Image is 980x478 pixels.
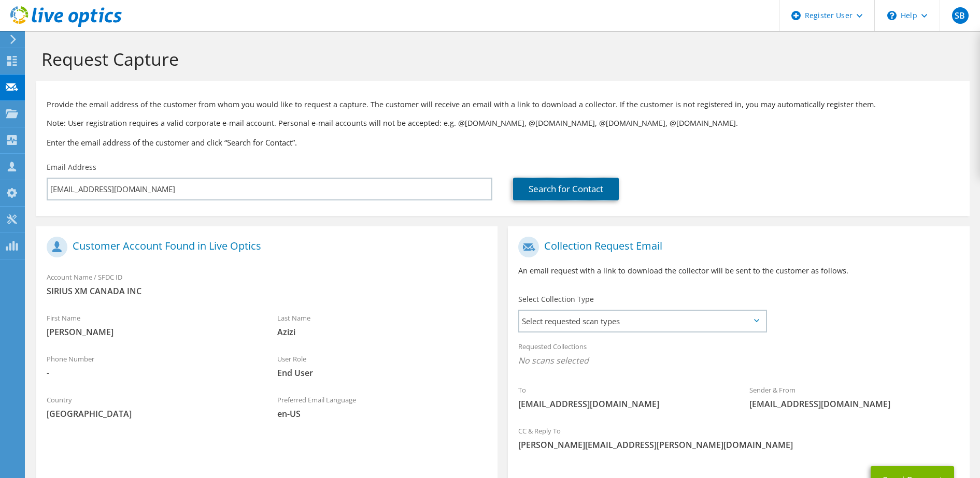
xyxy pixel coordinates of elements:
[749,398,959,410] span: [EMAIL_ADDRESS][DOMAIN_NAME]
[36,348,267,384] div: Phone Number
[518,265,959,277] p: An email request with a link to download the collector will be sent to the customer as follows.
[277,367,487,379] span: End User
[887,11,897,20] svg: \n
[277,326,487,338] span: Azizi
[36,389,267,425] div: Country
[518,398,728,410] span: [EMAIL_ADDRESS][DOMAIN_NAME]
[47,237,482,257] h1: Customer Account Found in Live Optics
[518,237,954,257] h1: Collection Request Email
[36,307,267,343] div: First Name
[47,137,959,148] h3: Enter the email address of the customer and click “Search for Contact”.
[267,307,498,343] div: Last Name
[739,379,970,415] div: Sender & From
[508,420,969,456] div: CC & Reply To
[267,389,498,425] div: Preferred Email Language
[518,439,959,451] span: [PERSON_NAME][EMAIL_ADDRESS][PERSON_NAME][DOMAIN_NAME]
[513,178,619,200] a: Search for Contact
[47,285,487,297] span: SIRIUS XM CANADA INC
[952,7,969,24] span: SB
[36,266,498,302] div: Account Name / SFDC ID
[47,326,257,338] span: [PERSON_NAME]
[518,294,594,305] label: Select Collection Type
[267,348,498,384] div: User Role
[47,408,257,419] span: [GEOGRAPHIC_DATA]
[47,162,96,172] label: Email Address
[47,99,959,110] p: Provide the email address of the customer from whom you would like to request a capture. The cust...
[47,118,959,129] p: Note: User registration requires a valid corporate e-mail account. Personal e-mail accounts will ...
[518,355,959,366] span: No scans selected
[47,367,257,379] span: -
[519,311,765,331] span: Select requested scan types
[277,408,487,419] span: en-US
[508,379,738,415] div: To
[41,48,959,70] h1: Request Capture
[508,336,969,374] div: Requested Collections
